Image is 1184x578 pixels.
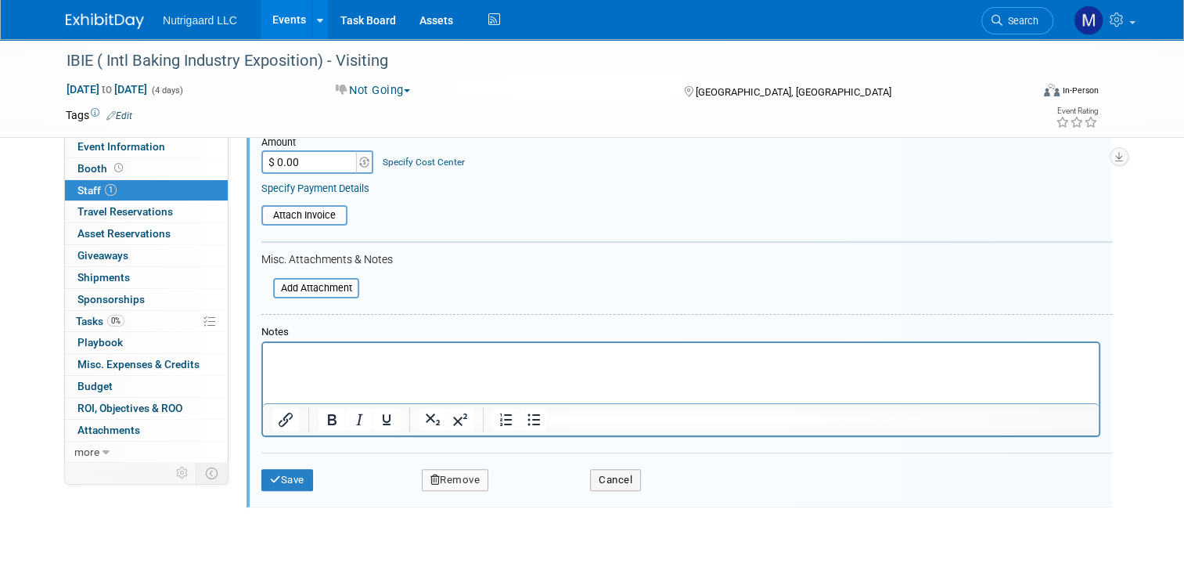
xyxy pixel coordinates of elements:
[65,289,228,310] a: Sponsorships
[77,249,128,262] span: Giveaways
[65,311,228,332] a: Tasks0%
[77,227,171,240] span: Asset Reservations
[65,376,228,397] a: Budget
[77,184,117,197] span: Staff
[77,140,165,153] span: Event Information
[65,136,228,157] a: Event Information
[263,343,1099,403] iframe: Rich Text Area
[65,180,228,201] a: Staff1
[77,271,130,284] span: Shipments
[946,81,1099,105] div: Event Format
[196,463,229,483] td: Toggle Event Tabs
[65,354,228,375] a: Misc. Expenses & Credits
[77,336,123,349] span: Playbook
[77,380,113,392] span: Budget
[99,83,114,96] span: to
[590,469,641,491] button: Cancel
[105,184,117,196] span: 1
[261,136,375,150] div: Amount
[106,110,132,121] a: Edit
[493,409,520,431] button: Numbered list
[261,326,1100,339] div: Notes
[163,14,237,27] span: Nutrigaard LLC
[65,398,228,419] a: ROI, Objectives & ROO
[65,332,228,353] a: Playbook
[261,182,369,194] a: Specify Payment Details
[1074,5,1103,35] img: Mathias Ruperti
[261,469,313,491] button: Save
[77,162,126,175] span: Booth
[1002,15,1038,27] span: Search
[77,402,182,414] span: ROI, Objectives & ROO
[65,158,228,179] a: Booth
[77,358,200,370] span: Misc. Expenses & Credits
[66,107,132,123] td: Tags
[261,253,1112,267] div: Misc. Attachments & Notes
[520,409,547,431] button: Bullet list
[383,157,465,168] a: Specify Cost Center
[981,7,1053,34] a: Search
[66,82,148,96] span: [DATE] [DATE]
[150,85,183,96] span: (4 days)
[373,409,400,431] button: Underline
[1056,107,1098,115] div: Event Rating
[1044,84,1060,96] img: Format-Inperson.png
[61,47,1011,75] div: IBIE ( Intl Baking Industry Exposition) - Visiting
[1062,85,1099,96] div: In-Person
[76,315,124,327] span: Tasks
[696,86,891,98] span: [GEOGRAPHIC_DATA], [GEOGRAPHIC_DATA]
[111,162,126,174] span: Booth not reserved yet
[77,293,145,305] span: Sponsorships
[422,469,489,491] button: Remove
[346,409,372,431] button: Italic
[65,223,228,244] a: Asset Reservations
[169,463,196,483] td: Personalize Event Tab Strip
[107,315,124,327] span: 0%
[65,267,228,288] a: Shipments
[330,82,416,99] button: Not Going
[65,442,228,463] a: more
[419,409,446,431] button: Subscript
[77,424,140,436] span: Attachments
[74,446,99,458] span: more
[66,13,144,29] img: ExhibitDay
[65,245,228,266] a: Giveaways
[65,420,228,441] a: Attachments
[77,205,173,218] span: Travel Reservations
[272,409,299,431] button: Insert/edit link
[318,409,345,431] button: Bold
[447,409,473,431] button: Superscript
[65,201,228,222] a: Travel Reservations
